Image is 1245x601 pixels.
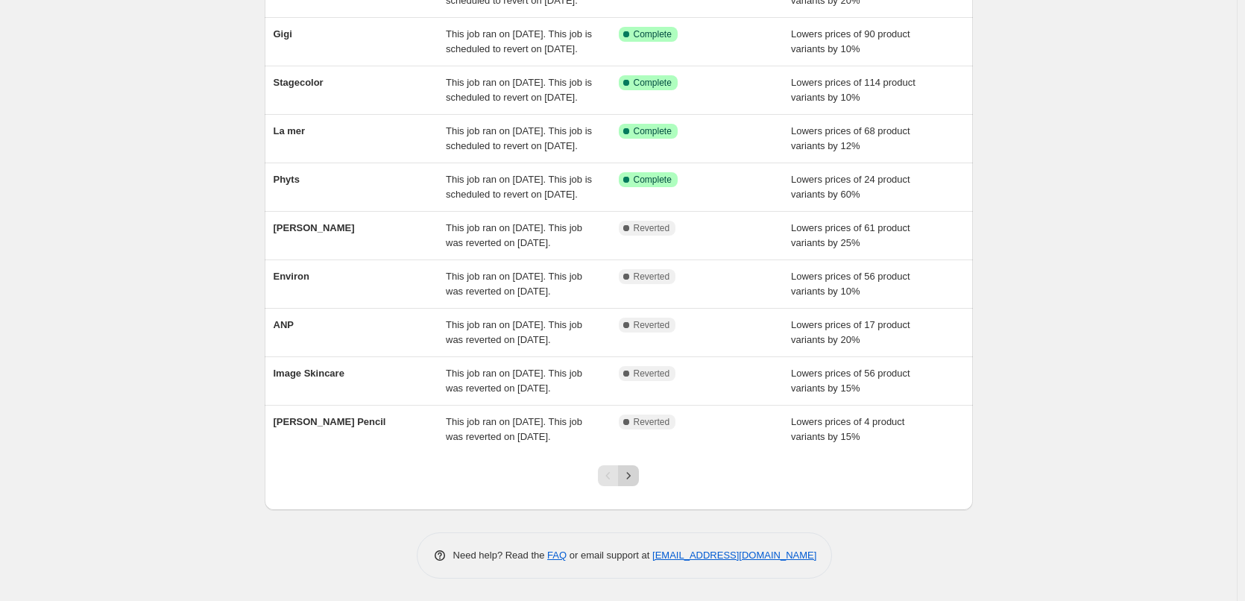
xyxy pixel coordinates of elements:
span: Complete [634,77,672,89]
span: Stagecolor [274,77,324,88]
span: Lowers prices of 56 product variants by 10% [791,271,910,297]
span: Lowers prices of 61 product variants by 25% [791,222,910,248]
span: This job ran on [DATE]. This job is scheduled to revert on [DATE]. [446,77,592,103]
nav: Pagination [598,465,639,486]
span: Phyts [274,174,300,185]
span: [PERSON_NAME] [274,222,355,233]
span: Complete [634,28,672,40]
span: [PERSON_NAME] Pencil [274,416,386,427]
span: Lowers prices of 90 product variants by 10% [791,28,910,54]
span: Lowers prices of 24 product variants by 60% [791,174,910,200]
span: Need help? Read the [453,550,548,561]
span: This job ran on [DATE]. This job was reverted on [DATE]. [446,416,582,442]
span: Lowers prices of 56 product variants by 15% [791,368,910,394]
span: Complete [634,174,672,186]
span: Reverted [634,368,670,380]
span: or email support at [567,550,652,561]
span: This job ran on [DATE]. This job was reverted on [DATE]. [446,222,582,248]
button: Next [618,465,639,486]
span: Image Skincare [274,368,344,379]
span: Complete [634,125,672,137]
span: Reverted [634,271,670,283]
span: This job ran on [DATE]. This job was reverted on [DATE]. [446,271,582,297]
span: This job ran on [DATE]. This job is scheduled to revert on [DATE]. [446,125,592,151]
span: Reverted [634,319,670,331]
span: This job ran on [DATE]. This job is scheduled to revert on [DATE]. [446,28,592,54]
span: Lowers prices of 68 product variants by 12% [791,125,910,151]
a: [EMAIL_ADDRESS][DOMAIN_NAME] [652,550,816,561]
span: This job ran on [DATE]. This job is scheduled to revert on [DATE]. [446,174,592,200]
span: Lowers prices of 4 product variants by 15% [791,416,904,442]
span: ANP [274,319,294,330]
span: Environ [274,271,309,282]
span: Lowers prices of 17 product variants by 20% [791,319,910,345]
span: This job ran on [DATE]. This job was reverted on [DATE]. [446,319,582,345]
span: Reverted [634,222,670,234]
span: Reverted [634,416,670,428]
a: FAQ [547,550,567,561]
span: This job ran on [DATE]. This job was reverted on [DATE]. [446,368,582,394]
span: Gigi [274,28,292,40]
span: La mer [274,125,306,136]
span: Lowers prices of 114 product variants by 10% [791,77,915,103]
